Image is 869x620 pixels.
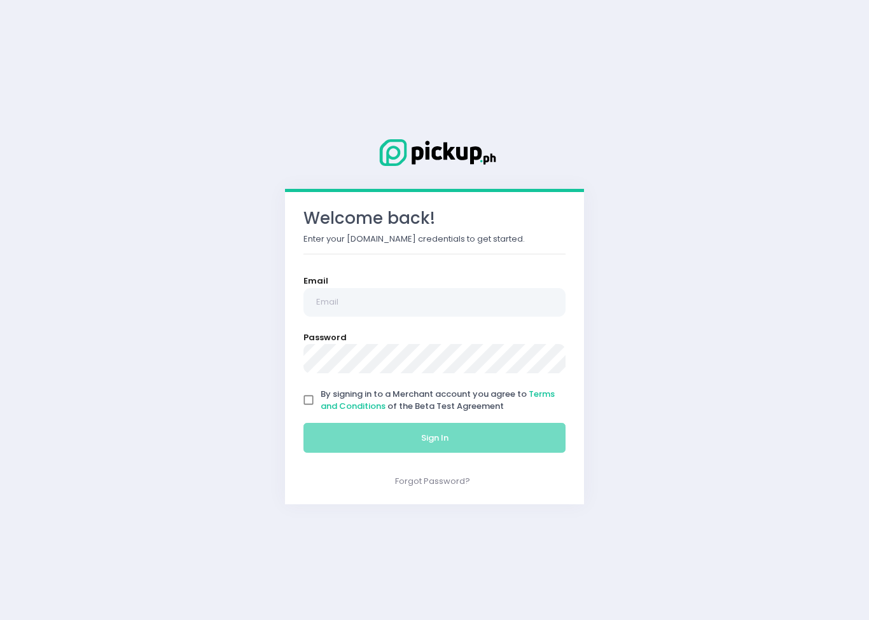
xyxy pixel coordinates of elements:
[303,423,566,453] button: Sign In
[303,233,566,245] p: Enter your [DOMAIN_NAME] credentials to get started.
[371,137,498,169] img: Logo
[321,388,555,413] a: Terms and Conditions
[395,475,470,487] a: Forgot Password?
[303,288,566,317] input: Email
[303,209,566,228] h3: Welcome back!
[321,388,555,413] span: By signing in to a Merchant account you agree to of the Beta Test Agreement
[303,331,347,344] label: Password
[421,432,448,444] span: Sign In
[303,275,328,287] label: Email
